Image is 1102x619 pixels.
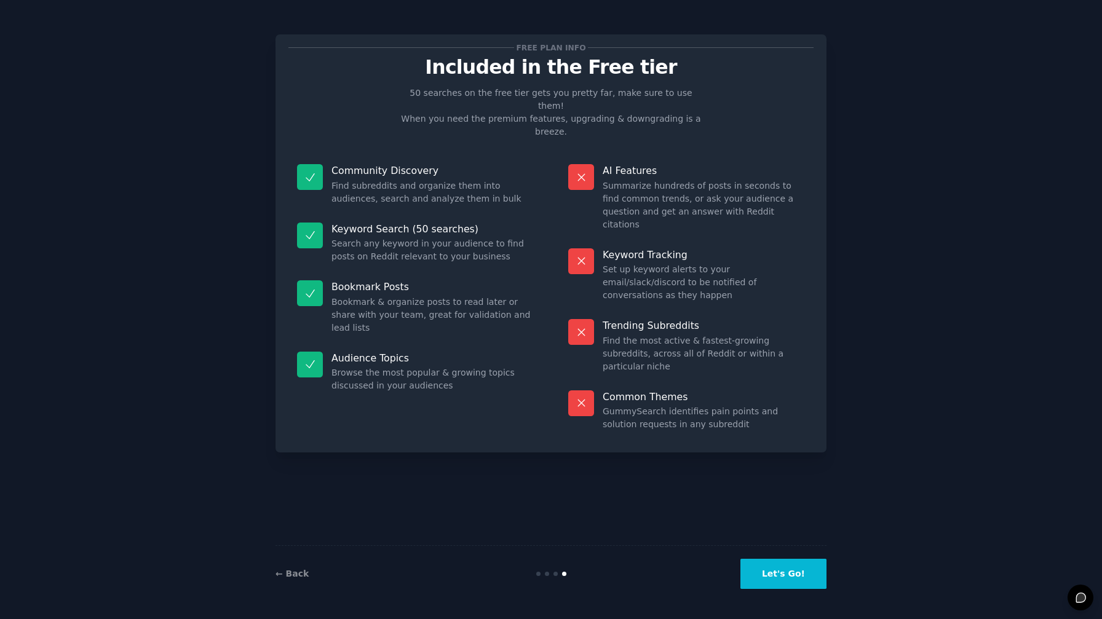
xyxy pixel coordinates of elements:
[603,334,805,373] dd: Find the most active & fastest-growing subreddits, across all of Reddit or within a particular niche
[331,366,534,392] dd: Browse the most popular & growing topics discussed in your audiences
[603,164,805,177] p: AI Features
[603,248,805,261] p: Keyword Tracking
[396,87,706,138] p: 50 searches on the free tier gets you pretty far, make sure to use them! When you need the premiu...
[740,559,826,589] button: Let's Go!
[331,179,534,205] dd: Find subreddits and organize them into audiences, search and analyze them in bulk
[331,223,534,235] p: Keyword Search (50 searches)
[514,41,588,54] span: Free plan info
[288,57,814,78] p: Included in the Free tier
[331,352,534,365] p: Audience Topics
[603,405,805,431] dd: GummySearch identifies pain points and solution requests in any subreddit
[331,164,534,177] p: Community Discovery
[331,296,534,334] dd: Bookmark & organize posts to read later or share with your team, great for validation and lead lists
[331,237,534,263] dd: Search any keyword in your audience to find posts on Reddit relevant to your business
[603,319,805,332] p: Trending Subreddits
[331,280,534,293] p: Bookmark Posts
[603,263,805,302] dd: Set up keyword alerts to your email/slack/discord to be notified of conversations as they happen
[275,569,309,578] a: ← Back
[603,179,805,231] dd: Summarize hundreds of posts in seconds to find common trends, or ask your audience a question and...
[603,390,805,403] p: Common Themes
